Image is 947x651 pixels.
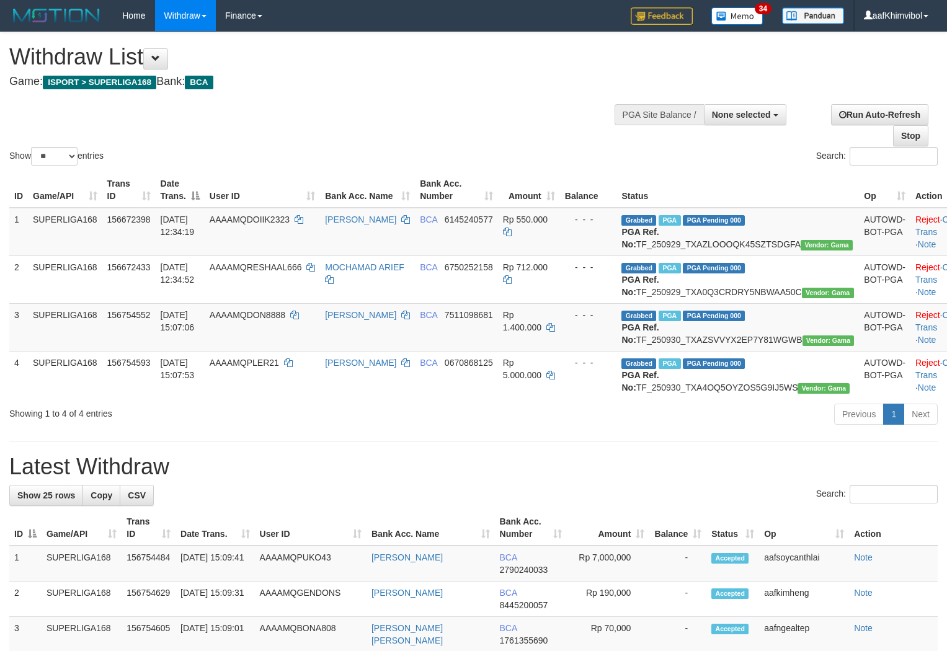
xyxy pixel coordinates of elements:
[631,7,693,25] img: Feedback.jpg
[415,172,498,208] th: Bank Acc. Number: activate to sort column ascending
[711,7,763,25] img: Button%20Memo.svg
[161,262,195,285] span: [DATE] 12:34:52
[156,172,205,208] th: Date Trans.: activate to sort column descending
[9,172,28,208] th: ID
[859,303,910,351] td: AUTOWD-BOT-PGA
[798,383,850,394] span: Vendor URL: https://trx31.1velocity.biz
[500,635,548,645] span: Copy 1761355690 to clipboard
[210,358,279,368] span: AAAAMQPLER21
[683,358,745,369] span: PGA Pending
[9,45,619,69] h1: Withdraw List
[445,262,493,272] span: Copy 6750252158 to clipboard
[498,172,560,208] th: Amount: activate to sort column ascending
[565,356,612,369] div: - - -
[42,582,122,617] td: SUPERLIGA168
[854,552,873,562] a: Note
[759,582,849,617] td: aafkimheng
[42,546,122,582] td: SUPERLIGA168
[371,623,443,645] a: [PERSON_NAME] [PERSON_NAME]
[918,287,936,297] a: Note
[161,358,195,380] span: [DATE] 15:07:53
[816,485,938,503] label: Search:
[176,546,255,582] td: [DATE] 15:09:41
[325,215,396,224] a: [PERSON_NAME]
[503,310,541,332] span: Rp 1.400.000
[102,172,156,208] th: Trans ID: activate to sort column ascending
[831,104,928,125] a: Run Auto-Refresh
[621,215,656,226] span: Grabbed
[9,485,83,506] a: Show 25 rows
[28,172,102,208] th: Game/API: activate to sort column ascending
[500,623,517,633] span: BCA
[711,553,749,564] span: Accepted
[621,322,659,345] b: PGA Ref. No:
[107,262,151,272] span: 156672433
[621,263,656,273] span: Grabbed
[325,310,396,320] a: [PERSON_NAME]
[43,76,156,89] span: ISPORT > SUPERLIGA168
[834,404,884,425] a: Previous
[915,358,940,368] a: Reject
[205,172,320,208] th: User ID: activate to sort column ascending
[659,311,680,321] span: Marked by aafsoycanthlai
[176,510,255,546] th: Date Trans.: activate to sort column ascending
[420,310,437,320] span: BCA
[802,288,854,298] span: Vendor URL: https://trx31.1velocity.biz
[503,262,548,272] span: Rp 712.000
[161,215,195,237] span: [DATE] 12:34:19
[9,6,104,25] img: MOTION_logo.png
[565,213,612,226] div: - - -
[711,624,749,634] span: Accepted
[649,582,706,617] td: -
[9,147,104,166] label: Show entries
[185,76,213,89] span: BCA
[621,370,659,392] b: PGA Ref. No:
[616,351,859,399] td: TF_250930_TXA4OQ5OYZOS5G9IJ5WS
[9,208,28,256] td: 1
[371,588,443,598] a: [PERSON_NAME]
[500,552,517,562] span: BCA
[503,215,548,224] span: Rp 550.000
[120,485,154,506] a: CSV
[782,7,844,24] img: panduan.png
[320,172,415,208] th: Bank Acc. Name: activate to sort column ascending
[495,510,567,546] th: Bank Acc. Number: activate to sort column ascending
[371,552,443,562] a: [PERSON_NAME]
[883,404,904,425] a: 1
[850,147,938,166] input: Search:
[649,510,706,546] th: Balance: activate to sort column ascending
[859,351,910,399] td: AUTOWD-BOT-PGA
[17,490,75,500] span: Show 25 rows
[28,208,102,256] td: SUPERLIGA168
[854,623,873,633] a: Note
[500,600,548,610] span: Copy 8445200057 to clipboard
[28,255,102,303] td: SUPERLIGA168
[567,546,649,582] td: Rp 7,000,000
[325,358,396,368] a: [PERSON_NAME]
[712,110,771,120] span: None selected
[161,310,195,332] span: [DATE] 15:07:06
[9,303,28,351] td: 3
[915,215,940,224] a: Reject
[565,309,612,321] div: - - -
[859,208,910,256] td: AUTOWD-BOT-PGA
[616,172,859,208] th: Status
[9,402,385,420] div: Showing 1 to 4 of 4 entries
[621,275,659,297] b: PGA Ref. No:
[915,262,940,272] a: Reject
[615,104,704,125] div: PGA Site Balance /
[918,383,936,392] a: Note
[659,263,680,273] span: Marked by aafsoycanthlai
[107,310,151,320] span: 156754552
[659,215,680,226] span: Marked by aafsoycanthlai
[500,565,548,575] span: Copy 2790240033 to clipboard
[621,227,659,249] b: PGA Ref. No:
[565,261,612,273] div: - - -
[560,172,617,208] th: Balance
[918,239,936,249] a: Note
[904,404,938,425] a: Next
[849,510,938,546] th: Action
[445,215,493,224] span: Copy 6145240577 to clipboard
[255,582,367,617] td: AAAAMQGENDONS
[9,510,42,546] th: ID: activate to sort column descending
